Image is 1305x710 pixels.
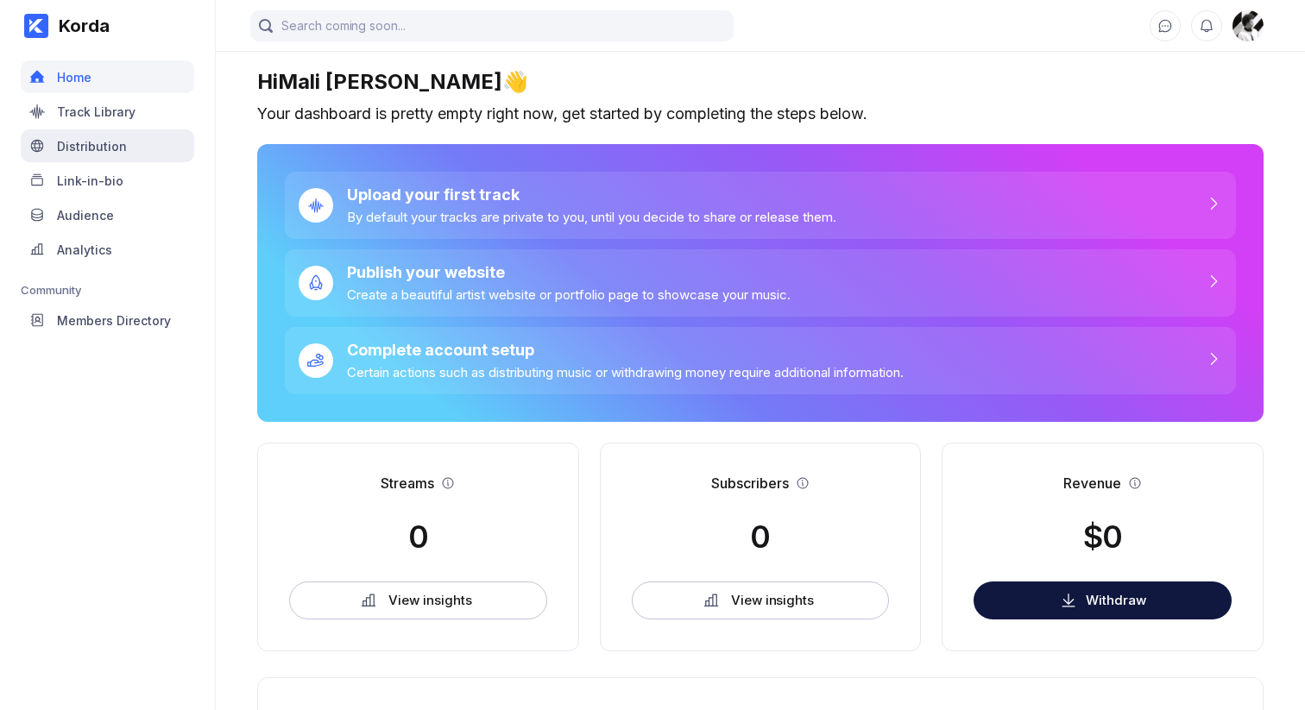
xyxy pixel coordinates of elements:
div: Withdraw [1086,592,1146,608]
a: Publish your websiteCreate a beautiful artist website or portfolio page to showcase your music. [285,249,1236,317]
div: Community [21,283,194,297]
img: 160x160 [1232,10,1264,41]
div: Complete account setup [347,341,904,359]
div: Audience [57,208,114,223]
div: Create a beautiful artist website or portfolio page to showcase your music. [347,286,791,303]
button: Withdraw [974,581,1232,619]
div: Your dashboard is pretty empty right now, get started by completing the steps below. [257,104,1264,123]
div: View insights [731,592,814,609]
a: Home [21,60,194,95]
a: Members Directory [21,304,194,338]
div: Link-in-bio [57,173,123,188]
div: Track Library [57,104,136,119]
div: Mali McCalla [1232,10,1264,41]
button: View insights [632,581,890,619]
input: Search coming soon... [250,10,734,41]
a: Audience [21,198,194,233]
div: Publish your website [347,263,791,281]
div: 0 [750,518,770,556]
a: Upload your first trackBy default your tracks are private to you, until you decide to share or re... [285,172,1236,239]
div: Members Directory [57,313,171,328]
div: Subscribers [711,474,789,492]
div: Korda [48,16,110,36]
a: Complete account setupCertain actions such as distributing music or withdrawing money require add... [285,327,1236,394]
div: Home [57,70,91,85]
a: Analytics [21,233,194,267]
div: Revenue [1063,474,1121,492]
div: $0 [1083,518,1122,556]
div: Hi Mali [PERSON_NAME] 👋 [257,69,1264,94]
a: Track Library [21,95,194,129]
a: Link-in-bio [21,164,194,198]
div: 0 [408,518,428,556]
a: Distribution [21,129,194,164]
div: View insights [388,592,471,609]
div: By default your tracks are private to you, until you decide to share or release them. [347,209,836,225]
div: Certain actions such as distributing music or withdrawing money require additional information. [347,364,904,380]
div: Distribution [57,139,127,154]
div: Analytics [57,242,112,257]
button: View insights [289,581,547,619]
div: Streams [381,474,434,492]
div: Upload your first track [347,185,836,204]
